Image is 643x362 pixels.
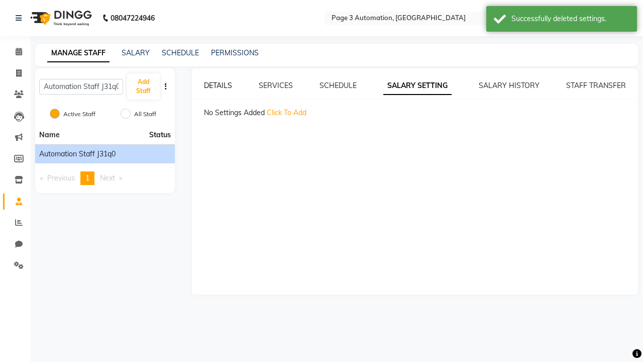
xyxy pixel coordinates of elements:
a: SALARY HISTORY [479,81,540,90]
a: SCHEDULE [319,81,357,90]
span: No Settings Added [204,108,265,117]
span: Next [100,173,115,183]
a: DETAILS [204,81,232,90]
span: 1 [85,173,89,183]
span: Status [149,130,171,140]
label: All Staff [134,110,156,119]
a: SCHEDULE [162,48,199,57]
label: Active Staff [63,110,95,119]
span: Click To Add [267,108,306,117]
button: Add Staff [127,73,160,100]
span: Previous [47,173,75,183]
b: 08047224946 [111,4,155,32]
input: Search Staff [39,79,123,95]
img: logo [26,4,94,32]
span: Automation Staff J31q0 [39,149,116,159]
div: Successfully deleted settings. [511,14,629,24]
a: SALARY SETTING [383,77,452,95]
a: SALARY [122,48,150,57]
span: Name [39,130,60,139]
a: STAFF TRANSFER [566,81,626,90]
a: PERMISSIONS [211,48,259,57]
a: SERVICES [259,81,293,90]
nav: Pagination [35,171,175,185]
a: MANAGE STAFF [47,44,110,62]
